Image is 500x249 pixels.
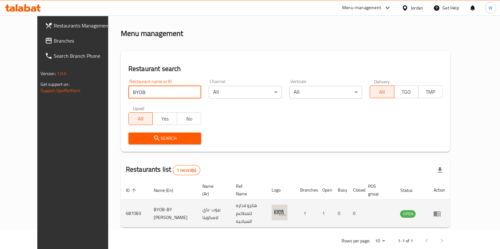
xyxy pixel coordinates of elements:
button: All [370,86,394,98]
span: POS group [368,182,387,198]
button: Search [128,133,201,144]
span: Version: [40,69,56,78]
span: No [180,114,199,123]
h2: Restaurant search [128,64,443,74]
a: Home [121,8,141,16]
p: 1-1 of 1 [398,237,413,245]
span: TGO [397,87,416,97]
th: Logo [267,181,295,200]
span: W [489,4,492,11]
button: TMP [418,86,442,98]
td: 1 [295,200,317,228]
td: بيوب -باي لاسكوينا [197,200,231,228]
span: 1.0.0 [57,69,67,78]
div: Export file [432,163,448,178]
span: Search [133,134,196,142]
a: Search Branch Phone [40,48,121,63]
th: Open [317,181,332,200]
span: Get support on: [40,80,70,88]
span: TMP [421,87,440,97]
div: Total records count [173,165,200,175]
td: 0 [332,200,348,228]
span: All [131,114,150,123]
span: Name (Ar) [202,182,223,198]
span: All [373,87,392,97]
div: Rows per page: [372,236,387,246]
span: Ref. Name [236,182,259,198]
table: enhanced table [121,181,450,228]
img: BYOB-BY LAESQUINA [272,205,287,220]
th: Busy [332,181,348,200]
div: All [289,86,362,98]
label: Delivery [374,79,390,84]
th: Branches [295,181,317,200]
span: Yes [155,114,174,123]
div: All [209,86,281,98]
span: ID [126,187,138,194]
td: هانزو لاداره للمطاعم السياحيه [231,200,267,228]
span: Name (En) [154,187,182,194]
span: Restaurants Management [54,22,116,29]
span: Status [400,187,421,194]
input: Search for restaurant name or ID.. [128,86,201,98]
button: No [177,112,201,125]
span: Branches [54,37,116,44]
td: 0 [348,200,363,228]
span: Search Branch Phone [54,52,116,60]
div: Menu-management [342,4,381,12]
button: All [128,112,153,125]
th: Action [428,181,450,200]
a: Support.OpsPlatform [40,86,81,95]
th: Closed [348,181,363,200]
button: Yes [152,112,177,125]
span: 1 record(s) [173,167,200,173]
td: 687083 [121,200,149,228]
div: Menu [433,210,445,217]
p: Rows per page: [341,237,370,245]
td: 1 [317,200,332,228]
h2: Restaurants list [126,165,200,175]
li: / [144,8,146,16]
button: TGO [394,86,418,98]
label: Upsell [133,106,145,110]
h2: Menu management [121,28,183,39]
a: Branches [40,33,121,48]
span: Menu management [148,8,190,16]
div: Jordan [411,4,423,11]
span: OPEN [400,210,416,217]
a: Restaurants Management [40,18,121,33]
td: BYOB-BY [PERSON_NAME] [149,200,197,228]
